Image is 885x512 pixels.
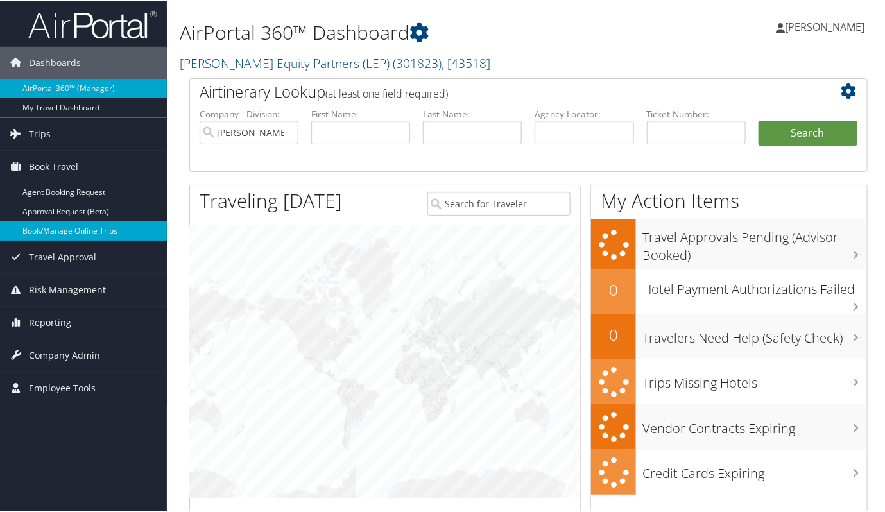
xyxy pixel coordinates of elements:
[535,107,633,119] label: Agency Locator:
[642,366,867,391] h3: Trips Missing Hotels
[423,107,522,119] label: Last Name:
[200,107,298,119] label: Company - Division:
[311,107,410,119] label: First Name:
[29,273,106,305] span: Risk Management
[325,85,448,99] span: (at least one field required)
[29,149,78,182] span: Book Travel
[180,18,645,45] h1: AirPortal 360™ Dashboard
[591,218,867,268] a: Travel Approvals Pending (Advisor Booked)
[442,53,490,71] span: , [ 43518 ]
[642,457,867,481] h3: Credit Cards Expiring
[427,191,571,214] input: Search for Traveler
[642,321,867,346] h3: Travelers Need Help (Safety Check)
[642,412,867,436] h3: Vendor Contracts Expiring
[642,273,867,297] h3: Hotel Payment Authorizations Failed
[591,403,867,448] a: Vendor Contracts Expiring
[647,107,746,119] label: Ticket Number:
[29,338,100,370] span: Company Admin
[591,186,867,213] h1: My Action Items
[591,268,867,313] a: 0Hotel Payment Authorizations Failed
[776,6,877,45] a: [PERSON_NAME]
[591,313,867,358] a: 0Travelers Need Help (Safety Check)
[642,221,867,263] h3: Travel Approvals Pending (Advisor Booked)
[393,53,442,71] span: ( 301823 )
[29,46,81,78] span: Dashboards
[591,278,636,300] h2: 0
[759,119,857,145] button: Search
[785,19,864,33] span: [PERSON_NAME]
[200,186,342,213] h1: Traveling [DATE]
[200,80,801,101] h2: Airtinerary Lookup
[29,371,96,403] span: Employee Tools
[591,358,867,404] a: Trips Missing Hotels
[28,8,157,38] img: airportal-logo.png
[591,323,636,345] h2: 0
[29,117,51,149] span: Trips
[180,53,490,71] a: [PERSON_NAME] Equity Partners (LEP)
[29,240,96,272] span: Travel Approval
[29,305,71,337] span: Reporting
[591,448,867,494] a: Credit Cards Expiring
